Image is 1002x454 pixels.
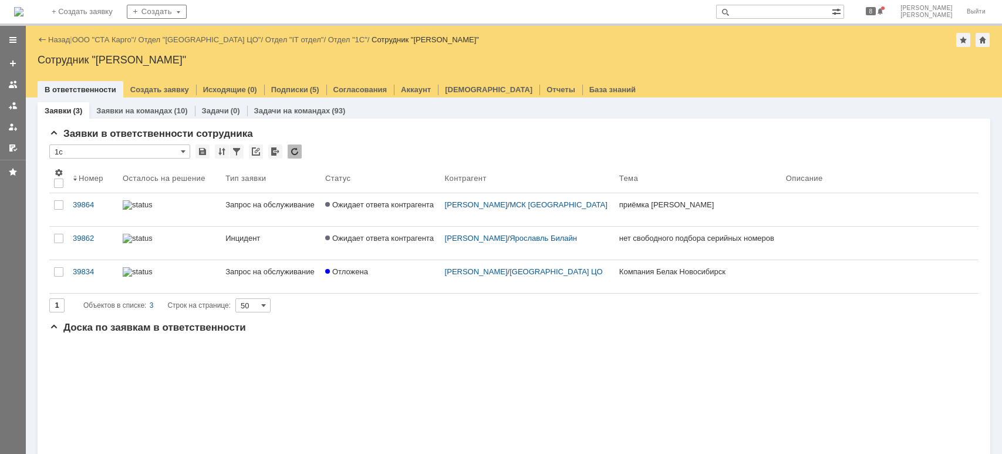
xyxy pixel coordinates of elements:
div: Номер [79,174,103,183]
div: Запрос на обслуживание [225,200,316,210]
a: Перейти на домашнюю страницу [14,7,23,16]
a: statusbar-100 (1).png [118,193,221,226]
div: / [139,35,265,44]
div: Сделать домашней страницей [976,33,990,47]
div: / [445,234,610,243]
a: Создать заявку [130,85,189,94]
div: (3) [73,106,82,115]
a: Отложена [320,260,440,293]
div: Фильтрация... [230,144,244,159]
div: Сортировка... [215,144,229,159]
div: (5) [310,85,319,94]
a: Задачи на командах [254,106,330,115]
a: Создать заявку [4,54,22,73]
div: Сотрудник "[PERSON_NAME]" [38,54,990,66]
a: [DEMOGRAPHIC_DATA] [445,85,532,94]
div: 39862 [73,234,113,243]
a: Запрос на обслуживание [221,260,320,293]
div: / [445,200,610,210]
a: Заявки на командах [96,106,172,115]
span: Доска по заявкам в ответственности [49,322,246,333]
a: Мои заявки [4,117,22,136]
div: Тип заявки [225,174,266,183]
div: Скопировать ссылку на список [249,144,263,159]
a: ООО "СТА Карго" [72,35,134,44]
div: (10) [174,106,187,115]
div: / [445,267,610,277]
div: Сотрудник "[PERSON_NAME]" [372,35,479,44]
th: Тема [615,163,781,193]
a: 39864 [68,193,118,226]
div: Экспорт списка [268,144,282,159]
span: [PERSON_NAME] [900,12,953,19]
th: Тип заявки [221,163,320,193]
div: приёмка [PERSON_NAME] [619,200,777,210]
div: Осталось на решение [123,174,205,183]
div: нет свободного подбора серийных номеров [619,234,777,243]
a: В ответственности [45,85,116,94]
div: Добавить в избранное [956,33,970,47]
div: / [72,35,139,44]
div: / [265,35,328,44]
div: Сохранить вид [195,144,210,159]
th: Номер [68,163,118,193]
a: [PERSON_NAME] [445,234,508,243]
div: Статус [325,174,350,183]
span: 8 [866,7,876,15]
a: Заявки [45,106,71,115]
i: Строк на странице: [83,298,231,312]
div: Запрос на обслуживание [225,267,316,277]
div: Тема [619,174,638,183]
img: logo [14,7,23,16]
div: | [70,35,72,43]
a: 39834 [68,260,118,293]
a: [GEOGRAPHIC_DATA] ЦО [510,267,602,276]
span: Настройки [54,168,63,177]
a: Согласования [333,85,387,94]
th: Контрагент [440,163,615,193]
div: Создать [127,5,187,19]
img: statusbar-100 (1).png [123,267,152,277]
a: 39862 [68,227,118,260]
a: Отдел "IT отдел" [265,35,324,44]
div: (0) [231,106,240,115]
div: 3 [150,298,154,312]
div: Обновлять список [288,144,302,159]
span: [PERSON_NAME] [900,5,953,12]
div: Контрагент [445,174,487,183]
a: Задачи [202,106,229,115]
a: Компания Белак Новосибирск [615,260,781,293]
a: Мои согласования [4,139,22,157]
a: Заявки в моей ответственности [4,96,22,115]
a: statusbar-60 (1).png [118,227,221,260]
span: Ожидает ответа контрагента [325,234,434,243]
div: Компания Белак Новосибирск [619,267,777,277]
a: Запрос на обслуживание [221,193,320,226]
a: База знаний [589,85,636,94]
a: Подписки [271,85,308,94]
span: Заявки в ответственности сотрудника [49,128,253,139]
a: Отдел "[GEOGRAPHIC_DATA] ЦО" [139,35,261,44]
a: Исходящие [203,85,246,94]
a: Отдел "1С" [328,35,367,44]
span: Расширенный поиск [832,5,844,16]
div: (0) [248,85,257,94]
a: Отчеты [546,85,575,94]
a: [PERSON_NAME] [445,267,508,276]
div: 39864 [73,200,113,210]
a: Ярославль Билайн [510,234,577,243]
a: Ожидает ответа контрагента [320,227,440,260]
a: Назад [48,35,70,44]
div: Описание [786,174,823,183]
span: Ожидает ответа контрагента [325,200,434,209]
a: Заявки на командах [4,75,22,94]
div: Инцидент [225,234,316,243]
div: / [328,35,372,44]
a: Инцидент [221,227,320,260]
a: statusbar-100 (1).png [118,260,221,293]
a: МСК [GEOGRAPHIC_DATA] [510,200,608,209]
span: Объектов в списке: [83,301,146,310]
div: (93) [332,106,345,115]
div: 39834 [73,267,113,277]
th: Статус [320,163,440,193]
